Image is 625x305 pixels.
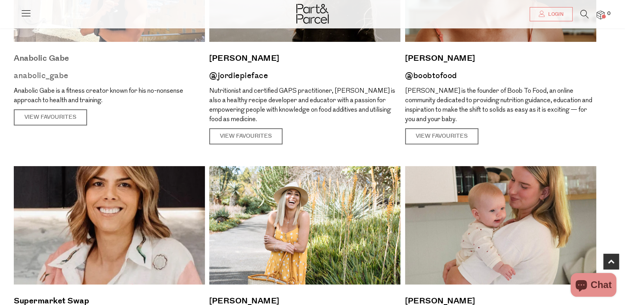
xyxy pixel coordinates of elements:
span: [PERSON_NAME] is the founder of Boob To Food, an online community dedicated to providing nutritio... [405,88,592,123]
a: [PERSON_NAME] [405,52,596,65]
img: Maddy Trueman [405,166,596,284]
a: Anabolic Gabe [14,52,205,65]
img: Supermarket Swap [14,166,205,284]
inbox-online-store-chat: Shopify online store chat [568,273,619,299]
a: Login [530,7,573,21]
img: Shan Cooper [209,166,400,284]
img: Part&Parcel [296,4,329,24]
a: anabolic_gabe [14,70,69,81]
a: View Favourites [209,128,283,145]
a: 0 [597,11,605,19]
span: 0 [605,10,612,17]
a: @boobtofood [405,70,457,81]
a: View Favourites [14,109,87,126]
a: View Favourites [405,128,478,145]
a: [PERSON_NAME] [209,52,400,65]
p: Anabolic Gabe is a fitness creator known for his no-nonsense approach to health and training. [14,86,205,105]
span: Login [546,11,564,18]
a: @jordiepieface [209,70,268,81]
span: Nutritionist and certified GAPS practitioner, [PERSON_NAME] is also a healthy recipe developer an... [209,88,395,123]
